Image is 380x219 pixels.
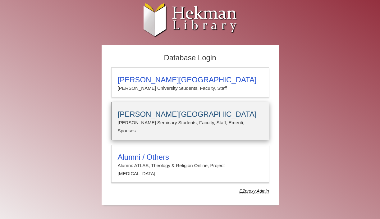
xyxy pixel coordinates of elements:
[118,75,263,84] h3: [PERSON_NAME][GEOGRAPHIC_DATA]
[118,110,263,119] h3: [PERSON_NAME][GEOGRAPHIC_DATA]
[118,162,263,178] p: Alumni: ATLAS, Theology & Religion Online, Project [MEDICAL_DATA]
[118,119,263,135] p: [PERSON_NAME] Seminary Students, Faculty, Staff, Emeriti, Spouses
[239,189,269,194] dfn: Use Alumni login
[118,153,263,178] summary: Alumni / OthersAlumni: ATLAS, Theology & Religion Online, Project [MEDICAL_DATA]
[111,102,269,140] a: [PERSON_NAME][GEOGRAPHIC_DATA][PERSON_NAME] Seminary Students, Faculty, Staff, Emeriti, Spouses
[118,84,263,92] p: [PERSON_NAME] University Students, Faculty, Staff
[108,52,272,64] h2: Database Login
[111,67,269,97] a: [PERSON_NAME][GEOGRAPHIC_DATA][PERSON_NAME] University Students, Faculty, Staff
[118,153,263,162] h3: Alumni / Others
